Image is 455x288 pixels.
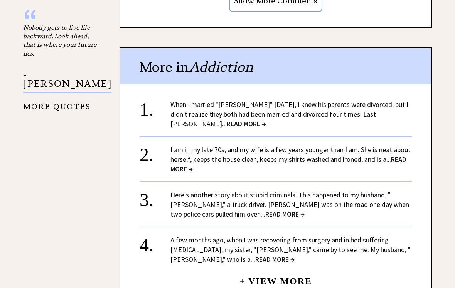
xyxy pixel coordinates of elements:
a: A few months ago, when I was recovering from surgery and in bed suffering [MEDICAL_DATA], my sist... [170,235,411,264]
span: Addiction [189,58,253,76]
div: Nobody gets to live life backward. Look ahead, that is where your future lies. [23,23,100,58]
a: When I married "[PERSON_NAME]" [DATE], I knew his parents were divorced, but I didn't realize the... [170,100,408,128]
a: I am in my late 70s, and my wife is a few years younger than I am. She is neat about herself, kee... [170,145,411,173]
span: READ MORE → [170,155,406,173]
a: + View More [239,269,312,286]
div: 4. [140,235,170,249]
div: 1. [140,100,170,114]
iframe: Advertisement [23,131,100,285]
span: READ MORE → [265,210,305,219]
div: “ [23,15,100,23]
div: 3. [140,190,170,204]
a: Here's another story about stupid criminals. This happened to my husband, "[PERSON_NAME]," a truc... [170,190,409,219]
div: More in [120,48,431,84]
span: READ MORE → [255,255,295,264]
p: - [PERSON_NAME] [23,71,111,93]
a: MORE QUOTES [23,96,91,111]
span: READ MORE → [227,119,266,128]
div: 2. [140,145,170,159]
